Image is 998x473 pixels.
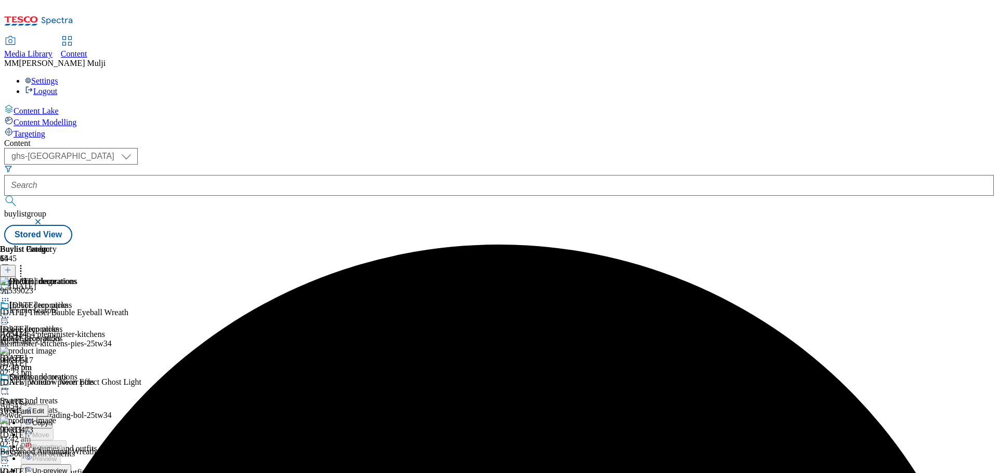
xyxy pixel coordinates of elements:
span: Content [61,49,87,58]
span: Targeting [14,129,45,138]
a: Content Modelling [4,116,994,127]
a: Settings [25,76,58,85]
span: MM [4,59,19,67]
a: Targeting [4,127,994,139]
a: Content Lake [4,104,994,116]
input: Search [4,175,994,196]
button: Stored View [4,225,72,245]
div: Content [4,139,994,148]
a: Media Library [4,37,52,59]
a: Content [61,37,87,59]
span: Content Lake [14,106,59,115]
span: buylistgroup [4,209,46,218]
svg: Search Filters [4,165,12,173]
a: Logout [25,87,57,96]
span: Media Library [4,49,52,58]
span: [PERSON_NAME] Mulji [19,59,106,67]
span: Content Modelling [14,118,76,127]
